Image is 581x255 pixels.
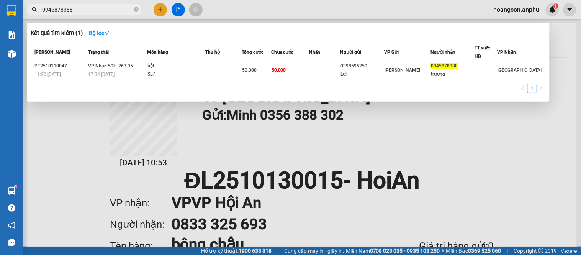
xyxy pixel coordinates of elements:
span: Người gửi [340,49,362,55]
li: Previous Page [518,84,527,93]
strong: Bộ lọc [89,30,110,36]
button: Bộ lọcdown [83,27,116,39]
span: Chưa cước [271,49,294,55]
div: Minh [7,24,84,33]
div: VP Hội An [90,7,151,16]
div: SL: 1 [148,70,205,79]
span: 50.000 [242,67,257,73]
span: 11:20 [DATE] [34,72,61,77]
span: CƯỚC RỒI : [6,49,42,57]
span: VP Nhận 50H-263.95 [88,63,133,69]
a: 1 [528,84,536,93]
span: Món hàng [147,49,169,55]
img: warehouse-icon [8,187,16,195]
span: question-circle [8,204,15,212]
div: 0356388302 [7,33,84,44]
li: Next Page [537,84,546,93]
div: PT2510110047 [34,62,86,70]
span: Nhãn [309,49,320,55]
span: [PERSON_NAME] [385,67,420,73]
div: 0833325693 [90,16,151,26]
span: right [539,86,543,90]
span: notification [8,222,15,229]
input: Tìm tên, số ĐT hoặc mã đơn [42,5,133,14]
span: Gửi: [7,7,18,15]
div: bột [148,62,205,70]
img: solution-icon [8,31,16,39]
span: Người nhận [430,49,455,55]
button: right [537,84,546,93]
span: left [520,86,525,90]
img: warehouse-icon [8,50,16,58]
span: VP Nhận [498,49,516,55]
div: [GEOGRAPHIC_DATA] [7,7,84,24]
span: [PERSON_NAME] [34,49,70,55]
span: 0945878388 [431,63,458,69]
span: close-circle [134,7,139,12]
span: down [104,30,110,36]
div: 0398595250 [341,62,384,70]
span: message [8,239,15,246]
span: search [32,7,37,12]
span: 50.000 [272,67,286,73]
div: trường [431,70,474,78]
span: Tổng cước [242,49,263,55]
span: Trạng thái [88,49,109,55]
span: close-circle [134,6,139,13]
sup: 1 [15,186,17,188]
span: 17:34 [DATE] [88,72,115,77]
span: VP Gửi [384,49,399,55]
span: Nhận: [90,7,108,15]
button: left [518,84,527,93]
h3: Kết quả tìm kiếm ( 1 ) [31,29,83,37]
div: Lợi [341,70,384,78]
span: Thu hộ [206,49,220,55]
span: [GEOGRAPHIC_DATA] [498,67,542,73]
div: 150.000 [6,48,85,58]
img: logo-vxr [7,5,16,16]
span: TT xuất HĐ [475,45,490,59]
